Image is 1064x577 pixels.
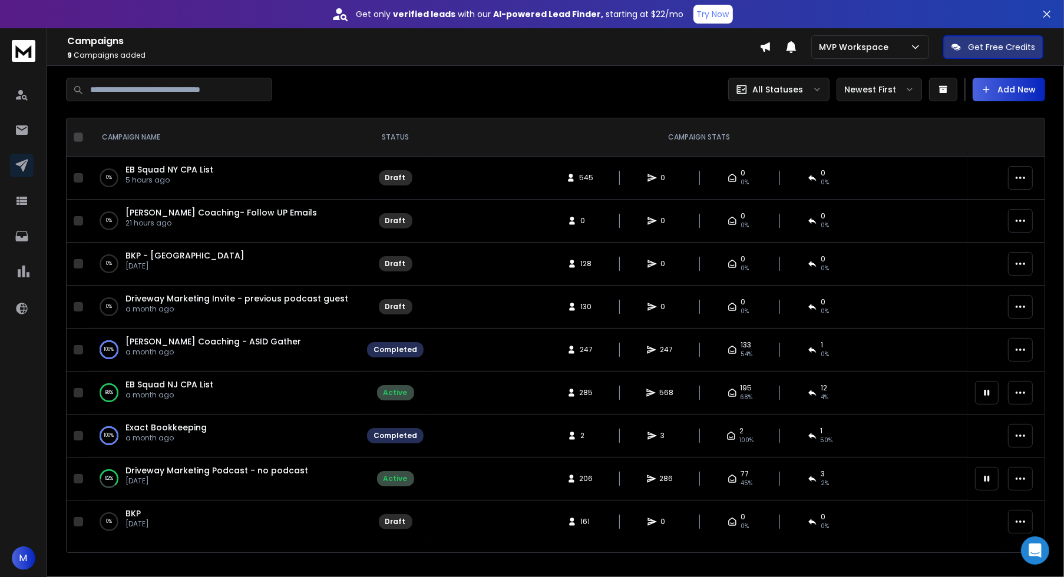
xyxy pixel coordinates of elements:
[125,261,244,271] p: [DATE]
[125,519,149,529] p: [DATE]
[104,344,114,356] p: 100 %
[384,474,408,483] div: Active
[580,259,592,268] span: 128
[660,517,672,526] span: 0
[821,426,823,436] span: 1
[385,173,406,183] div: Draft
[385,302,406,311] div: Draft
[106,172,112,184] p: 0 %
[821,383,827,393] span: 12
[968,41,1035,53] p: Get Free Credits
[12,546,35,570] button: M
[821,297,825,307] span: 0
[741,307,749,316] span: 0%
[580,431,592,440] span: 2
[741,178,749,187] span: 0%
[125,175,213,185] p: 5 hours ago
[821,522,829,531] span: 0%
[821,512,825,522] span: 0
[374,345,417,354] div: Completed
[125,422,207,433] span: Exact Bookkeeping
[580,517,592,526] span: 161
[741,469,749,479] span: 77
[973,78,1045,101] button: Add New
[660,474,673,483] span: 286
[739,426,744,436] span: 2
[821,254,825,264] span: 0
[580,388,593,397] span: 285
[580,216,592,226] span: 0
[67,34,759,48] h1: Campaigns
[12,40,35,62] img: logo
[88,329,360,372] td: 100%[PERSON_NAME] Coaching - ASID Gathera month ago
[580,302,592,311] span: 130
[741,522,749,531] span: 0%
[741,512,745,522] span: 0
[104,430,114,442] p: 100 %
[660,431,672,440] span: 3
[125,293,348,304] a: Driveway Marketing Invite - previous podcast guest
[741,383,752,393] span: 195
[125,304,348,314] p: a month ago
[106,516,112,528] p: 0 %
[821,340,823,350] span: 1
[739,436,754,445] span: 100 %
[125,250,244,261] a: BKP - [GEOGRAPHIC_DATA]
[125,390,213,400] p: a month ago
[741,393,753,402] span: 68 %
[821,221,829,230] span: 0%
[741,221,749,230] span: 0%
[431,118,968,157] th: CAMPAIGN STATS
[125,476,308,486] p: [DATE]
[88,414,360,457] td: 100%Exact Bookkeepinga month ago
[125,207,317,218] a: [PERSON_NAME] Coaching- Follow UP Emails
[741,340,751,350] span: 133
[356,8,684,20] p: Get only with our starting at $22/mo
[693,5,733,24] button: Try Now
[660,302,672,311] span: 0
[125,465,308,476] a: Driveway Marketing Podcast - no podcast
[67,50,72,60] span: 9
[88,157,360,200] td: 0%EB Squad NY CPA List5 hours ago
[88,118,360,157] th: CAMPAIGN NAME
[741,479,752,488] span: 45 %
[821,350,829,359] span: 0 %
[821,264,829,273] span: 0%
[384,388,408,397] div: Active
[385,259,406,268] div: Draft
[821,479,829,488] span: 2 %
[88,286,360,329] td: 0%Driveway Marketing Invite - previous podcast guesta month ago
[660,216,672,226] span: 0
[106,301,112,313] p: 0 %
[125,508,141,519] a: BKP
[660,259,672,268] span: 0
[88,200,360,243] td: 0%[PERSON_NAME] Coaching- Follow UP Emails21 hours ago
[741,254,745,264] span: 0
[125,164,213,175] span: EB Squad NY CPA List
[819,41,893,53] p: MVP Workspace
[385,216,406,226] div: Draft
[580,474,593,483] span: 206
[88,500,360,543] td: 0%BKP[DATE]
[821,436,833,445] span: 50 %
[125,379,213,390] a: EB Squad NJ CPA List
[88,457,360,500] td: 62%Driveway Marketing Podcast - no podcast[DATE]
[821,211,825,221] span: 0
[821,469,825,479] span: 3
[837,78,922,101] button: Newest First
[741,168,745,178] span: 0
[394,8,456,20] strong: verified leads
[125,336,301,347] a: [PERSON_NAME] Coaching - ASID Gather
[105,387,113,399] p: 98 %
[697,8,729,20] p: Try Now
[741,264,749,273] span: 0%
[494,8,604,20] strong: AI-powered Lead Finder,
